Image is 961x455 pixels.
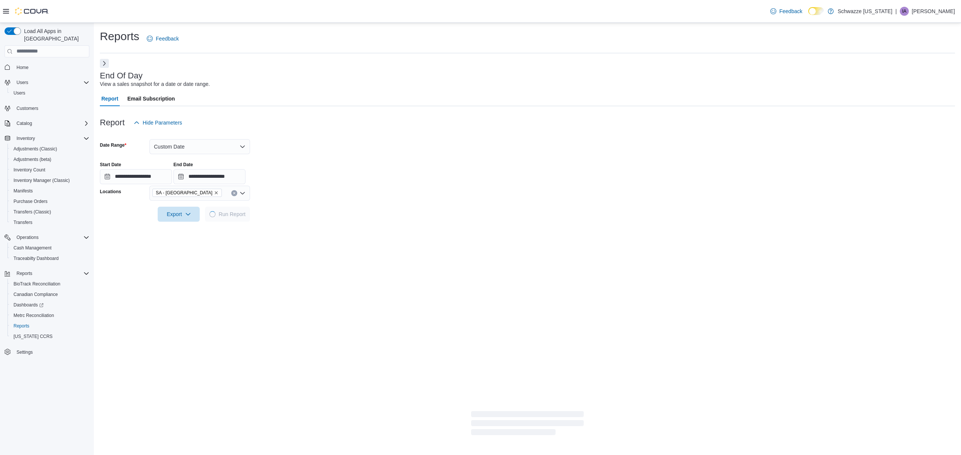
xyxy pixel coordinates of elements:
button: Inventory Manager (Classic) [8,175,92,186]
span: Adjustments (Classic) [11,144,89,153]
button: Transfers [8,217,92,228]
span: Settings [17,349,33,355]
span: Dashboards [14,302,44,308]
a: Cash Management [11,243,54,252]
span: SA - Denver [152,189,222,197]
button: Purchase Orders [8,196,92,207]
img: Cova [15,8,49,15]
a: Customers [14,104,41,113]
span: Adjustments (Classic) [14,146,57,152]
span: Inventory [17,135,35,141]
a: Home [14,63,32,72]
a: Feedback [767,4,805,19]
button: BioTrack Reconciliation [8,279,92,289]
span: Manifests [11,186,89,195]
span: Home [14,63,89,72]
span: Operations [17,234,39,240]
button: Catalog [2,118,92,129]
span: Metrc Reconciliation [11,311,89,320]
button: Users [2,77,92,88]
label: End Date [173,162,193,168]
span: Adjustments (beta) [14,156,51,162]
a: Purchase Orders [11,197,51,206]
a: Metrc Reconciliation [11,311,57,320]
span: Feedback [156,35,179,42]
span: Traceabilty Dashboard [14,255,59,261]
button: Operations [2,232,92,243]
a: Feedback [144,31,182,46]
label: Locations [100,189,121,195]
button: Cash Management [8,243,92,253]
button: Next [100,59,109,68]
button: Adjustments (Classic) [8,144,92,154]
nav: Complex example [5,59,89,377]
span: Cash Management [14,245,51,251]
span: Users [14,90,25,96]
span: Transfers (Classic) [14,209,51,215]
button: Hide Parameters [131,115,185,130]
a: Users [11,89,28,98]
span: Transfers [11,218,89,227]
h3: Report [100,118,125,127]
span: Manifests [14,188,33,194]
a: Canadian Compliance [11,290,61,299]
span: Users [17,80,28,86]
span: Users [14,78,89,87]
span: Run Report [218,210,246,218]
input: Press the down key to open a popover containing a calendar. [173,169,246,184]
button: LoadingRun Report [205,207,250,222]
a: Traceabilty Dashboard [11,254,62,263]
button: Open list of options [239,190,246,196]
span: Inventory Count [11,165,89,174]
a: Transfers (Classic) [11,207,54,216]
span: Catalog [17,120,32,126]
span: Transfers [14,219,32,225]
button: Traceabilty Dashboard [8,253,92,264]
p: [PERSON_NAME] [912,7,955,16]
a: Settings [14,348,36,357]
span: Cash Management [11,243,89,252]
a: Inventory Manager (Classic) [11,176,73,185]
input: Press the down key to open a popover containing a calendar. [100,169,172,184]
label: Start Date [100,162,121,168]
a: Dashboards [11,300,47,309]
button: Adjustments (beta) [8,154,92,165]
span: Reports [11,321,89,330]
button: Inventory Count [8,165,92,175]
a: Dashboards [8,300,92,310]
span: Feedback [779,8,802,15]
button: Catalog [14,119,35,128]
span: Export [162,207,195,222]
span: Transfers (Classic) [11,207,89,216]
label: Date Range [100,142,127,148]
a: Adjustments (Classic) [11,144,60,153]
span: Purchase Orders [14,198,48,204]
a: [US_STATE] CCRS [11,332,56,341]
p: | [895,7,897,16]
span: Dashboards [11,300,89,309]
span: Reports [14,269,89,278]
span: Washington CCRS [11,332,89,341]
button: Inventory [14,134,38,143]
h3: End Of Day [100,71,143,80]
span: [US_STATE] CCRS [14,333,53,339]
span: Operations [14,233,89,242]
span: Inventory [14,134,89,143]
span: Email Subscription [127,91,175,106]
span: Loading [471,413,584,437]
p: Schwazze [US_STATE] [837,7,892,16]
span: Report [101,91,118,106]
button: Export [158,207,200,222]
a: BioTrack Reconciliation [11,279,63,288]
span: SA - [GEOGRAPHIC_DATA] [156,189,212,197]
button: Metrc Reconciliation [8,310,92,321]
a: Transfers [11,218,35,227]
button: Reports [8,321,92,331]
span: Traceabilty Dashboard [11,254,89,263]
span: Metrc Reconciliation [14,312,54,318]
button: Remove SA - Denver from selection in this group [214,191,218,195]
span: Adjustments (beta) [11,155,89,164]
span: Canadian Compliance [14,291,58,297]
span: Users [11,89,89,98]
